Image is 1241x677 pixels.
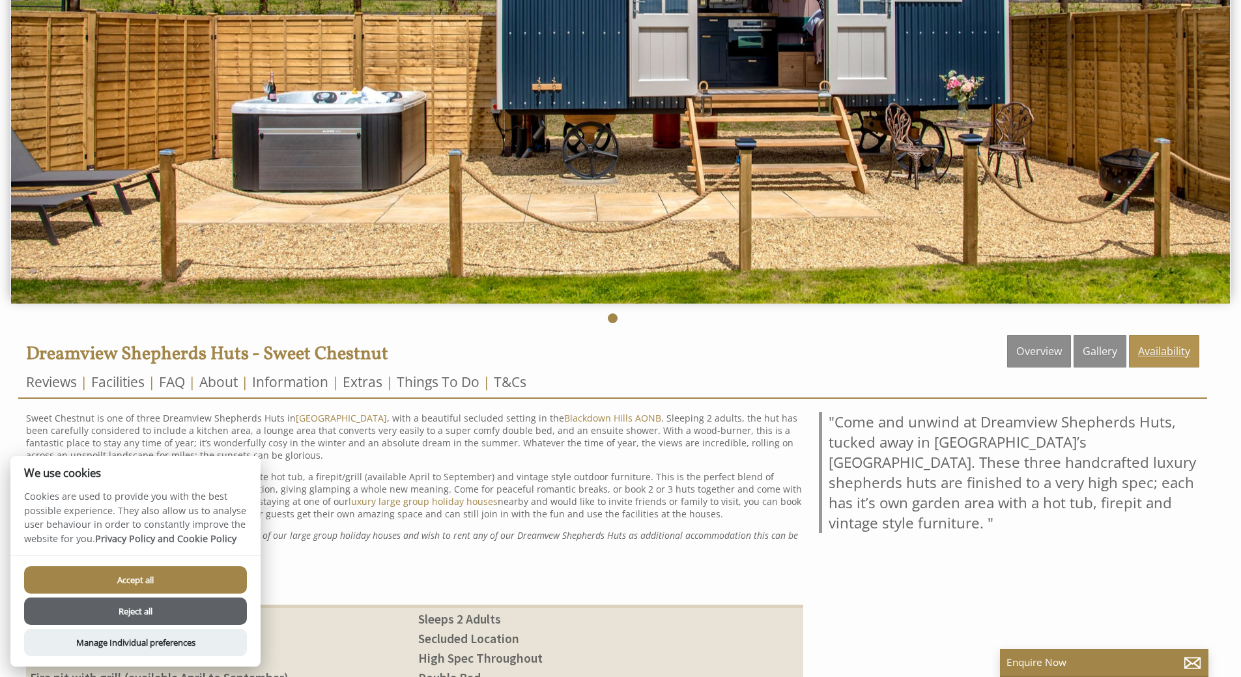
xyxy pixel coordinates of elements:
[10,467,261,479] h2: We use cookies
[10,489,261,555] p: Cookies are used to provide you with the best possible experience. They also allow us to analyse ...
[414,609,803,629] li: Sleeps 2 Adults
[296,412,387,424] a: [GEOGRAPHIC_DATA]
[24,598,247,625] button: Reject all
[252,373,328,391] a: Information
[26,341,388,367] a: Dreamview Shepherds Huts - Sweet Chestnut
[414,648,803,668] li: High Spec Throughout
[1074,335,1126,367] a: Gallery
[414,629,803,648] li: Secluded Location
[343,373,382,391] a: Extras
[564,412,661,424] a: Blackdown Hills AONB
[349,495,498,508] a: luxury large group holiday houses
[199,373,238,391] a: About
[1129,335,1199,367] a: Availability
[91,373,145,391] a: Facilities
[159,373,185,391] a: FAQ
[1006,655,1202,669] p: Enquire Now
[24,629,247,656] button: Manage Individual preferences
[26,470,803,520] p: Sweet Chestnut has its own outdoor area with a private hot tub, a firepit/grill (available April ...
[1007,335,1071,367] a: Overview
[26,529,798,554] em: NB: If you have already booked or would like to book one of our large group holiday houses and wi...
[26,373,77,391] a: Reviews
[819,412,1199,533] blockquote: "Come and unwind at Dreamview Shepherds Huts, tucked away in [GEOGRAPHIC_DATA]’s [GEOGRAPHIC_DATA...
[397,373,479,391] a: Things To Do
[24,566,247,594] button: Accept all
[95,532,236,545] a: Privacy Policy and Cookie Policy
[26,412,803,461] p: Sweet Chestnut is one of three Dreamview Shepherds Huts in , with a beautiful secluded setting in...
[494,373,526,391] a: T&Cs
